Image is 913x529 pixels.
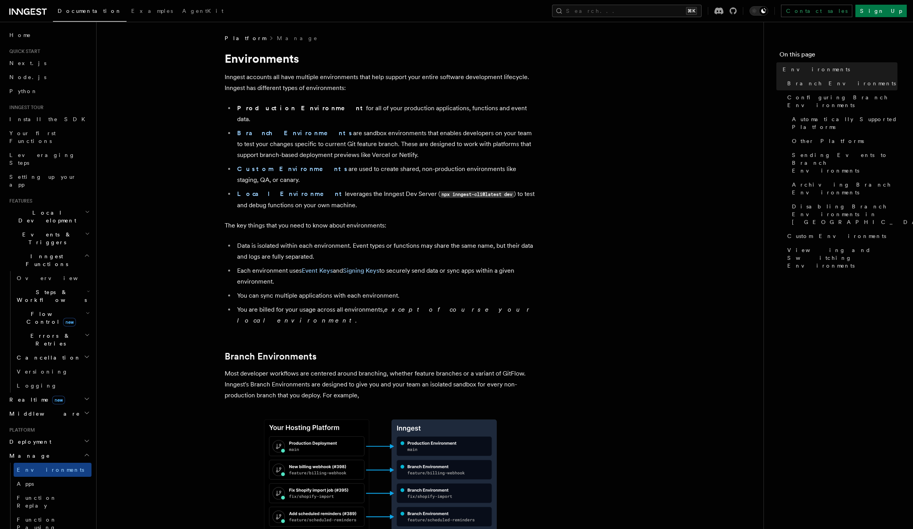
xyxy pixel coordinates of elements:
button: Toggle dark mode [749,6,768,16]
a: Home [6,28,91,42]
a: Examples [127,2,178,21]
a: Function Replay [14,491,91,513]
a: Setting up your app [6,170,91,192]
li: Data is isolated within each environment. Event types or functions may share the same name, but t... [235,240,536,262]
span: Archiving Branch Environments [792,181,897,196]
button: Realtimenew [6,393,91,407]
span: Environments [17,467,84,473]
span: Home [9,31,31,39]
span: Quick start [6,48,40,55]
span: Logging [17,383,57,389]
span: Examples [131,8,173,14]
span: Cancellation [14,354,81,361]
button: Inngest Functions [6,249,91,271]
h4: On this page [779,50,897,62]
strong: Production Environment [237,104,366,112]
span: Steps & Workflows [14,288,87,304]
button: Cancellation [14,351,91,365]
span: Configuring Branch Environments [787,93,897,109]
a: Contact sales [781,5,852,17]
a: Branch Environments [784,76,897,90]
a: Manage [277,34,318,42]
a: Environments [779,62,897,76]
span: Overview [17,275,97,281]
span: Next.js [9,60,46,66]
span: Node.js [9,74,46,80]
a: Sign Up [855,5,907,17]
a: Versioning [14,365,91,379]
a: Configuring Branch Environments [784,90,897,112]
span: Realtime [6,396,65,404]
span: Environments [783,65,850,73]
a: Custom Environments [237,165,348,173]
p: Inngest accounts all have multiple environments that help support your entire software developmen... [225,72,536,93]
span: Setting up your app [9,174,76,188]
a: Documentation [53,2,127,22]
a: Archiving Branch Environments [789,178,897,199]
span: Middleware [6,410,80,418]
a: Environments [14,463,91,477]
li: are sandbox environments that enables developers on your team to test your changes specific to cu... [235,128,536,160]
a: Disabling Branch Environments in [GEOGRAPHIC_DATA] [789,199,897,229]
button: Errors & Retries [14,329,91,351]
span: Flow Control [14,310,86,326]
a: Your first Functions [6,126,91,148]
div: Inngest Functions [6,271,91,393]
span: new [63,318,76,326]
li: are used to create shared, non-production environments like staging, QA, or canary. [235,164,536,185]
a: Event Keys [302,267,333,274]
li: for all of your production applications, functions and event data. [235,103,536,125]
a: Python [6,84,91,98]
a: Logging [14,379,91,393]
span: Local Development [6,209,85,224]
span: Inngest tour [6,104,44,111]
a: Apps [14,477,91,491]
span: Errors & Retries [14,332,84,347]
li: Each environment uses and to securely send data or sync apps within a given environment. [235,265,536,287]
button: Events & Triggers [6,227,91,249]
a: Install the SDK [6,112,91,126]
span: Platform [225,34,266,42]
span: Versioning [17,369,68,375]
button: Manage [6,449,91,463]
span: Function Replay [17,495,57,509]
span: Custom Environments [787,232,886,240]
span: Your first Functions [9,130,56,144]
a: Next.js [6,56,91,70]
span: Sending Events to Branch Environments [792,151,897,175]
a: Node.js [6,70,91,84]
h1: Environments [225,51,536,65]
span: Install the SDK [9,116,90,122]
code: npx inngest-cli@latest dev [440,191,514,198]
p: Most developer workflows are centered around branching, whether feature branches or a variant of ... [225,368,536,401]
a: Leveraging Steps [6,148,91,170]
a: Branch Environments [237,129,353,137]
li: You can sync multiple applications with each environment. [235,290,536,301]
kbd: ⌘K [686,7,697,15]
span: Branch Environments [787,79,896,87]
span: Events & Triggers [6,231,85,246]
span: Automatically Supported Platforms [792,115,897,131]
button: Search...⌘K [552,5,702,17]
a: Custom Environments [784,229,897,243]
span: Features [6,198,32,204]
span: Python [9,88,38,94]
span: Platform [6,427,35,433]
li: You are billed for your usage across all environments, . [235,304,536,326]
span: Documentation [58,8,122,14]
a: Local Environment [237,190,345,197]
span: Deployment [6,438,51,446]
a: Viewing and Switching Environments [784,243,897,273]
a: Signing Keys [343,267,379,274]
em: except of course your local environment [237,306,533,324]
span: Other Platforms [792,137,864,145]
button: Steps & Workflows [14,285,91,307]
a: Sending Events to Branch Environments [789,148,897,178]
a: Other Platforms [789,134,897,148]
span: Manage [6,452,50,460]
p: The key things that you need to know about environments: [225,220,536,231]
button: Flow Controlnew [14,307,91,329]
